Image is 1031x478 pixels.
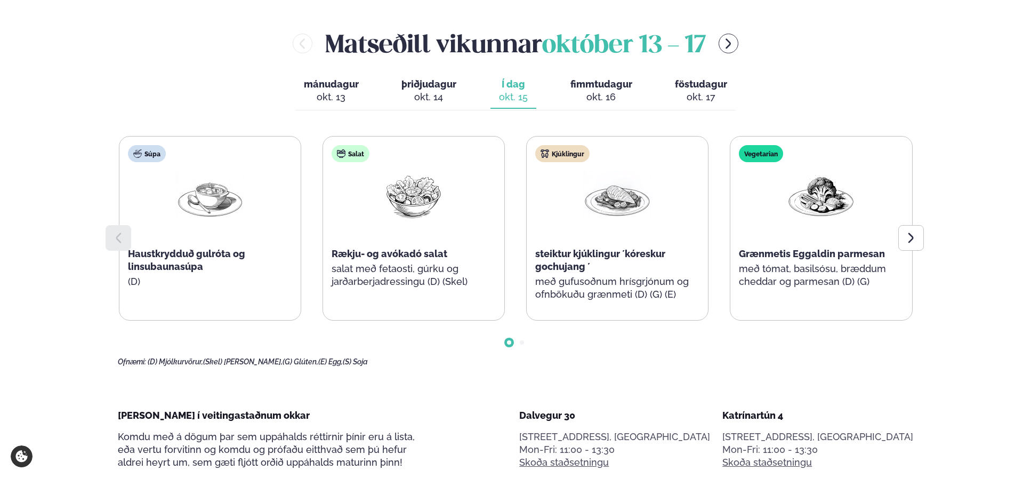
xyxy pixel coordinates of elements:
div: Salat [332,145,369,162]
span: (G) Glúten, [283,357,318,366]
p: [STREET_ADDRESS], [GEOGRAPHIC_DATA] [519,431,710,443]
span: (Skel) [PERSON_NAME], [203,357,283,366]
img: soup.svg [133,149,142,158]
button: Í dag okt. 15 [490,74,536,109]
p: (D) [128,275,292,288]
span: Ofnæmi: [118,357,146,366]
p: [STREET_ADDRESS], [GEOGRAPHIC_DATA] [722,431,913,443]
img: Chicken-breast.png [583,171,651,220]
span: fimmtudagur [570,78,632,90]
a: Skoða staðsetningu [519,456,609,469]
button: þriðjudagur okt. 14 [393,74,465,109]
span: föstudagur [675,78,727,90]
span: Komdu með á dögum þar sem uppáhalds réttirnir þínir eru á lista, eða vertu forvitinn og komdu og ... [118,431,415,468]
img: salad.svg [337,149,345,158]
span: þriðjudagur [401,78,456,90]
button: föstudagur okt. 17 [666,74,736,109]
button: fimmtudagur okt. 16 [562,74,641,109]
div: okt. 16 [570,91,632,103]
div: okt. 14 [401,91,456,103]
button: menu-btn-right [719,34,738,53]
div: Kjúklingur [535,145,590,162]
span: (E) Egg, [318,357,343,366]
div: okt. 17 [675,91,727,103]
div: Mon-Fri: 11:00 - 13:30 [519,443,710,456]
span: mánudagur [304,78,359,90]
div: Dalvegur 30 [519,409,710,422]
div: okt. 13 [304,91,359,103]
span: Í dag [499,78,528,91]
a: Skoða staðsetningu [722,456,812,469]
span: Haustkrydduð gulróta og linsubaunasúpa [128,248,245,272]
div: okt. 15 [499,91,528,103]
p: með gufusoðnum hrísgrjónum og ofnbökuðu grænmeti (D) (G) (E) [535,275,699,301]
span: (S) Soja [343,357,368,366]
div: Mon-Fri: 11:00 - 13:30 [722,443,913,456]
span: [PERSON_NAME] í veitingastaðnum okkar [118,410,310,421]
span: október 13 - 17 [542,34,706,58]
span: Rækju- og avókadó salat [332,248,447,259]
img: Vegan.png [787,171,855,220]
div: Súpa [128,145,166,162]
span: Go to slide 2 [520,340,524,345]
span: Go to slide 1 [507,340,511,345]
img: Soup.png [176,171,244,220]
p: með tómat, basilsósu, bræddum cheddar og parmesan (D) (G) [739,262,903,288]
h2: Matseðill vikunnar [325,26,706,61]
span: steiktur kjúklingur ´kóreskur gochujang ´ [535,248,665,272]
span: Grænmetis Eggaldin parmesan [739,248,885,259]
img: Salad.png [380,171,448,220]
div: Vegetarian [739,145,783,162]
button: mánudagur okt. 13 [295,74,367,109]
a: Cookie settings [11,445,33,467]
img: chicken.svg [541,149,549,158]
p: salat með fetaosti, gúrku og jarðarberjadressingu (D) (Skel) [332,262,496,288]
button: menu-btn-left [293,34,312,53]
div: Katrínartún 4 [722,409,913,422]
span: (D) Mjólkurvörur, [148,357,203,366]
